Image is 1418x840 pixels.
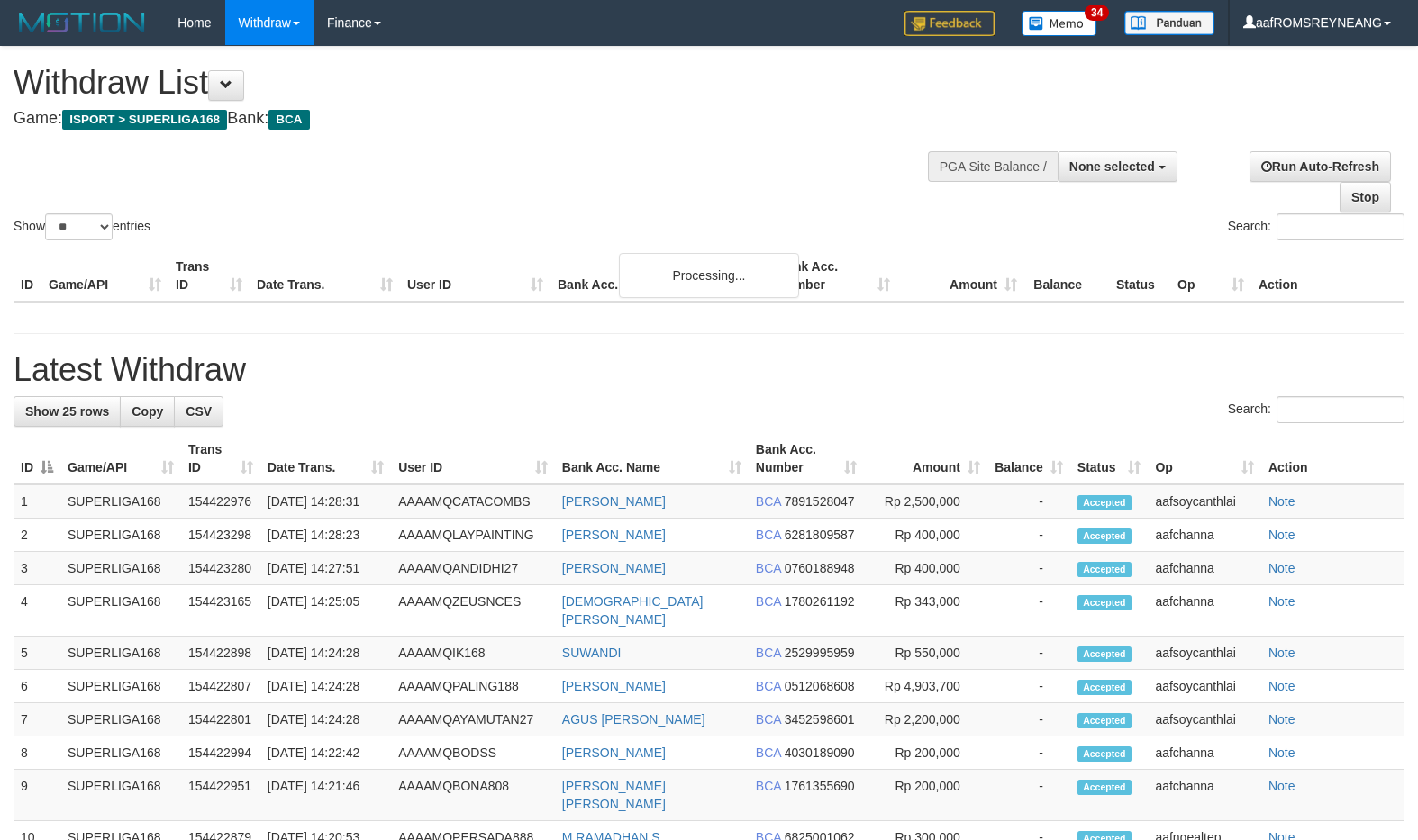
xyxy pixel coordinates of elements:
h1: Latest Withdraw [14,352,1404,388]
span: BCA [756,561,781,575]
th: User ID [400,250,550,302]
td: SUPERLIGA168 [60,736,181,770]
a: [PERSON_NAME] [562,494,666,509]
td: aafsoycanthlai [1148,637,1261,670]
td: 6 [14,670,60,703]
td: Rp 400,000 [864,519,987,552]
span: None selected [1069,159,1155,174]
th: Op [1170,250,1251,302]
th: Bank Acc. Name [550,250,770,302]
span: Accepted [1077,680,1132,695]
td: [DATE] 14:22:42 [260,736,391,770]
th: Game/API [41,250,168,302]
a: [PERSON_NAME] [562,528,666,542]
a: Note [1268,745,1295,760]
a: Show 25 rows [14,396,121,427]
td: Rp 4,903,700 [864,670,987,703]
td: SUPERLIGA168 [60,703,181,736]
a: AGUS [PERSON_NAME] [562,712,705,727]
td: [DATE] 14:24:28 [260,670,391,703]
td: 5 [14,637,60,670]
span: Copy 6281809587 to clipboard [785,528,855,542]
img: Feedback.jpg [904,11,995,36]
td: aafsoycanthlai [1148,484,1261,519]
td: SUPERLIGA168 [60,519,181,552]
label: Search: [1228,396,1404,423]
td: 154422898 [181,637,260,670]
td: AAAAMQCATACOMBS [391,484,555,519]
a: SUWANDI [562,646,622,660]
a: [PERSON_NAME] [562,561,666,575]
td: aafchanna [1148,552,1261,585]
td: [DATE] 14:25:05 [260,585,391,637]
span: BCA [756,745,781,760]
td: Rp 2,500,000 [864,484,987,519]
td: aafsoycanthlai [1148,670,1261,703]
td: - [987,585,1070,637]
a: Note [1268,679,1295,693]
td: 154422807 [181,670,260,703]
span: Accepted [1077,746,1132,762]
a: Note [1268,561,1295,575]
td: - [987,552,1070,585]
td: AAAAMQPALING188 [391,670,555,703]
img: Button%20Memo.svg [1022,11,1097,36]
span: BCA [756,779,781,793]
td: - [987,770,1070,821]
div: PGA Site Balance / [928,151,1058,182]
td: AAAAMQANDIDHI27 [391,552,555,585]
a: [DEMOGRAPHIC_DATA][PERSON_NAME] [562,594,704,627]
td: aafchanna [1148,519,1261,552]
td: [DATE] 14:28:31 [260,484,391,519]
span: Accepted [1077,495,1132,510]
td: AAAAMQAYAMUTAN27 [391,703,555,736]
th: ID: activate to sort column descending [14,433,60,484]
select: Showentries [45,213,113,240]
td: aafchanna [1148,585,1261,637]
a: Note [1268,779,1295,793]
a: Note [1268,646,1295,660]
td: AAAAMQBODSS [391,736,555,770]
td: [DATE] 14:24:28 [260,637,391,670]
td: Rp 200,000 [864,736,987,770]
span: Accepted [1077,713,1132,728]
td: 154423298 [181,519,260,552]
td: 154422994 [181,736,260,770]
a: Copy [120,396,175,427]
span: Accepted [1077,646,1132,662]
span: Accepted [1077,595,1132,610]
td: 1 [14,484,60,519]
th: Status: activate to sort column ascending [1070,433,1149,484]
span: BCA [756,646,781,660]
td: 3 [14,552,60,585]
td: 7 [14,703,60,736]
td: - [987,670,1070,703]
th: Amount [897,250,1024,302]
td: SUPERLIGA168 [60,670,181,703]
a: [PERSON_NAME] [562,679,666,693]
span: BCA [756,528,781,542]
a: [PERSON_NAME] [PERSON_NAME] [562,779,666,811]
img: panduan.png [1124,11,1214,35]
span: Copy 0760188948 to clipboard [785,561,855,575]
img: MOTION_logo.png [14,9,150,36]
td: 154422951 [181,770,260,821]
span: Copy 3452598601 to clipboard [785,712,855,727]
td: 4 [14,585,60,637]
input: Search: [1277,213,1404,240]
a: Note [1268,494,1295,509]
a: Run Auto-Refresh [1250,151,1391,182]
th: Balance: activate to sort column ascending [987,433,1070,484]
td: Rp 343,000 [864,585,987,637]
a: Note [1268,528,1295,542]
td: Rp 550,000 [864,637,987,670]
td: AAAAMQLAYPAINTING [391,519,555,552]
td: SUPERLIGA168 [60,484,181,519]
a: Stop [1340,182,1391,212]
th: Action [1251,250,1404,302]
span: 34 [1085,5,1109,21]
h1: Withdraw List [14,65,927,101]
td: [DATE] 14:27:51 [260,552,391,585]
label: Search: [1228,213,1404,240]
div: Processing... [619,253,799,298]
